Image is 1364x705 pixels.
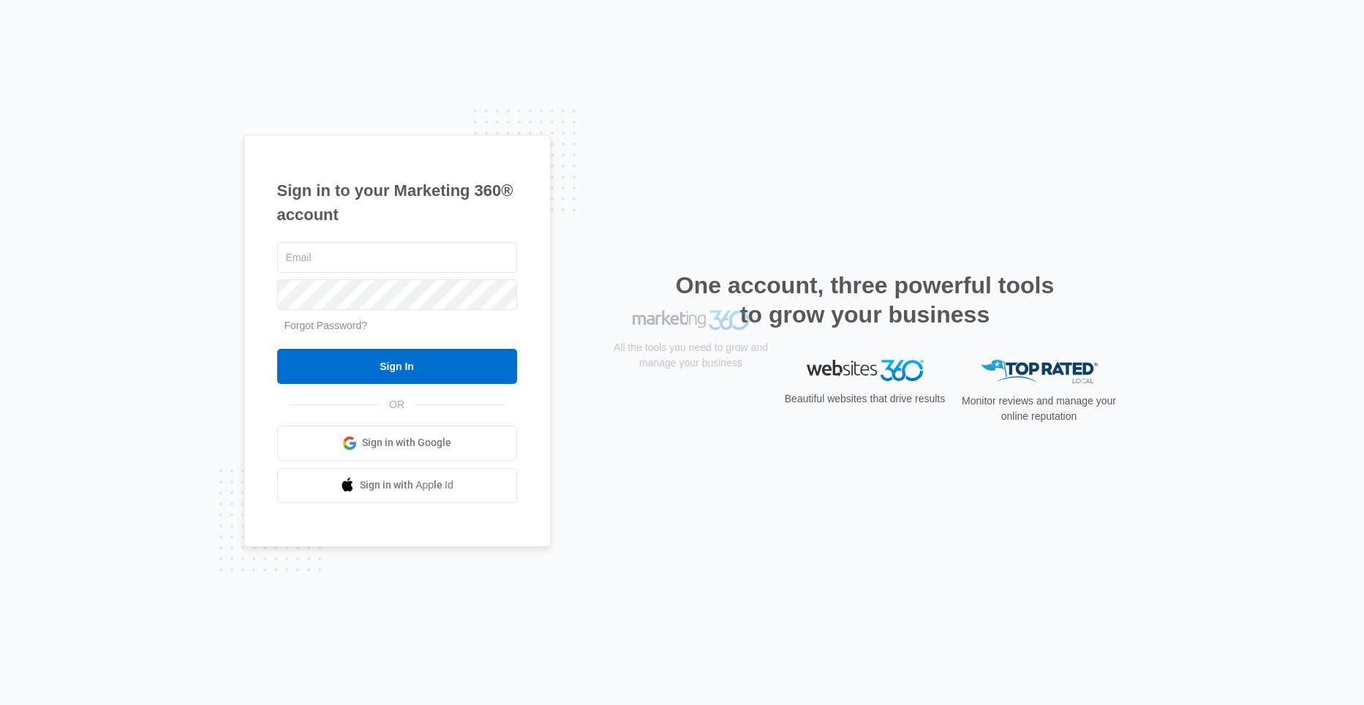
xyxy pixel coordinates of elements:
[609,390,773,421] p: All the tools you need to grow and manage your business
[379,397,415,412] span: OR
[362,435,451,450] span: Sign in with Google
[633,360,750,380] img: Marketing 360
[671,271,1059,329] h2: One account, three powerful tools to grow your business
[277,468,517,503] a: Sign in with Apple Id
[277,426,517,461] a: Sign in with Google
[285,320,368,331] a: Forgot Password?
[957,393,1121,424] p: Monitor reviews and manage your online reputation
[783,391,947,407] p: Beautiful websites that drive results
[807,360,924,381] img: Websites 360
[981,360,1098,384] img: Top Rated Local
[277,349,517,384] input: Sign In
[277,242,517,273] input: Email
[277,178,517,227] h1: Sign in to your Marketing 360® account
[360,478,453,493] span: Sign in with Apple Id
